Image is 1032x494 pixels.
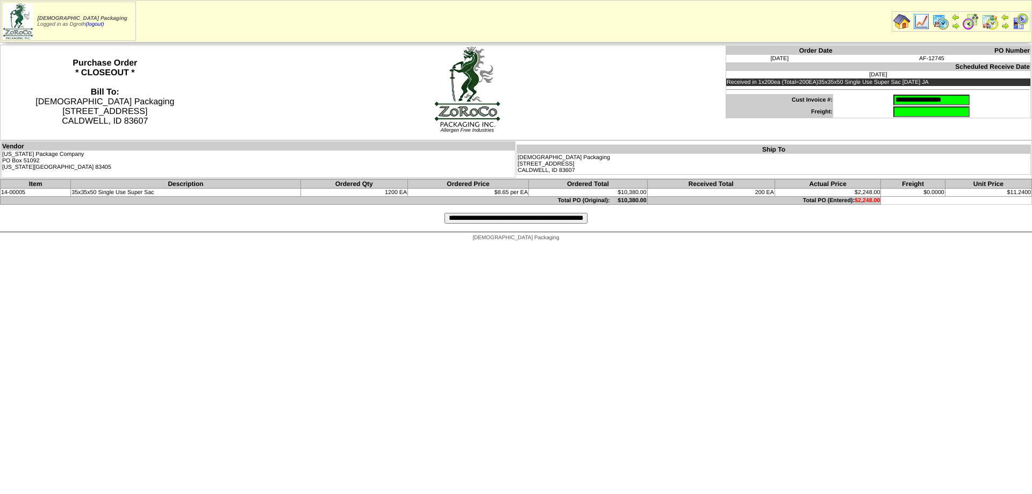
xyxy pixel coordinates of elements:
th: Order Date [726,46,833,55]
span: $0.0000 [923,189,944,196]
img: arrowright.gif [1001,22,1009,30]
th: Vendor [2,142,515,151]
th: Freight [881,180,945,189]
span: $2,248.00 [855,189,880,196]
td: Total PO (Original): $10,380.00 [1,197,648,205]
th: PO Number [833,46,1031,55]
td: 35x35x50 Single Use Super Sac [71,189,300,197]
span: [DEMOGRAPHIC_DATA] Packaging [472,235,559,241]
th: Purchase Order * CLOSEOUT * [1,45,210,140]
td: [DATE] [726,55,833,62]
img: arrowright.gif [951,22,960,30]
th: Received Total [647,180,775,189]
th: Ship To [517,145,1031,154]
img: zoroco-logo-small.webp [3,3,33,39]
img: arrowleft.gif [1001,13,1009,22]
th: Ordered Price [408,180,529,189]
td: AF-12745 [833,55,1031,62]
img: home.gif [893,13,911,30]
img: arrowleft.gif [951,13,960,22]
td: Total PO (Entered): [647,197,881,205]
td: $8.65 per EA [408,189,529,197]
img: line_graph.gif [913,13,930,30]
th: Item [1,180,71,189]
td: Cust Invoice #: [726,94,833,106]
th: Description [71,180,300,189]
a: (logout) [86,22,104,27]
span: [DEMOGRAPHIC_DATA] Packaging [STREET_ADDRESS] CALDWELL, ID 83607 [35,88,174,126]
td: [DATE] [726,71,1031,78]
span: Allergen Free Industries [441,127,494,133]
span: Logged in as Dgroth [38,16,127,27]
th: Unit Price [945,180,1031,189]
th: Scheduled Receive Date [726,62,1031,71]
td: [DEMOGRAPHIC_DATA] Packaging [STREET_ADDRESS] CALDWELL, ID 83607 [517,154,1031,175]
span: $2,248.00 [855,197,880,204]
img: calendarinout.gif [981,13,999,30]
td: Freight: [726,106,833,118]
th: Ordered Qty [300,180,407,189]
td: [US_STATE] Package Company PO Box 51092 [US_STATE][GEOGRAPHIC_DATA] 83405 [2,151,515,178]
img: calendarblend.gif [962,13,979,30]
td: Received in 1x200ea (Total=200EA)35x35x50 Single Use Super Sac [DATE] JA [726,78,1031,86]
span: [DEMOGRAPHIC_DATA] Packaging [38,16,127,22]
strong: Bill To: [91,88,119,97]
td: $10,380.00 [529,189,648,197]
td: 14-00005 [1,189,71,197]
th: Actual Price [775,180,881,189]
td: $11.2400 [945,189,1031,197]
img: calendarprod.gif [932,13,949,30]
th: Ordered Total [529,180,648,189]
td: 200 EA [647,189,775,197]
img: calendarcustomer.gif [1012,13,1029,30]
img: logoBig.jpg [434,46,501,127]
td: 1200 EA [300,189,407,197]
